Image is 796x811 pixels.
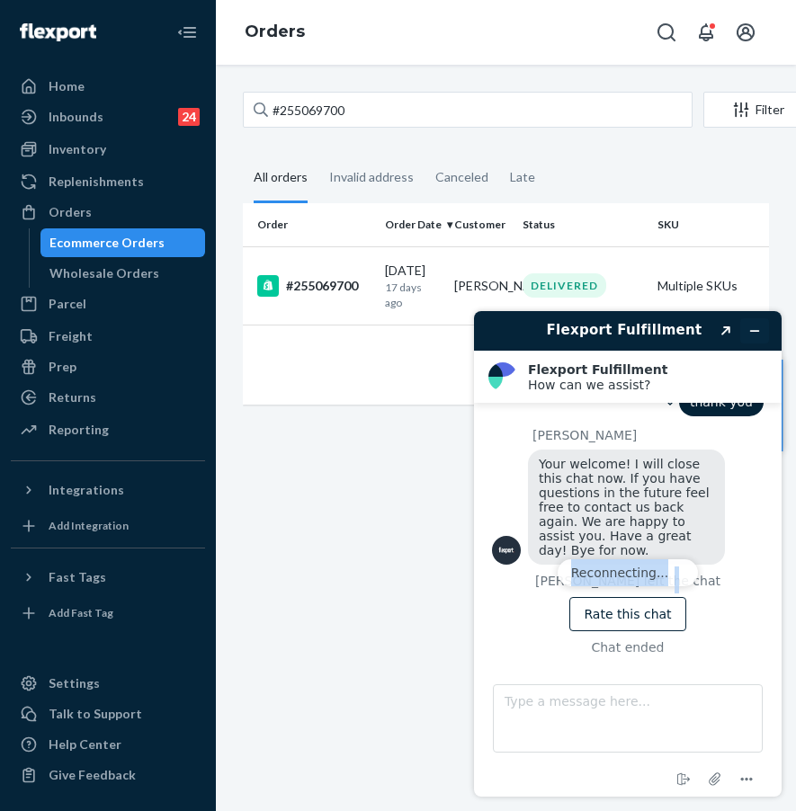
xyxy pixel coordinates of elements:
div: Late [510,154,535,201]
p: 17 days ago [385,280,440,310]
div: Parcel [49,295,86,313]
a: Replenishments [11,167,205,196]
ol: breadcrumbs [230,6,319,58]
a: Home [11,72,205,101]
div: Settings [49,674,100,692]
div: Talk to Support [49,705,142,723]
a: Ecommerce Orders [40,228,206,257]
div: Returns [49,388,96,406]
th: Status [515,203,650,246]
div: Canceled [435,154,488,201]
div: Wholesale Orders [49,264,159,282]
div: Replenishments [49,173,144,191]
button: Open Search Box [648,14,684,50]
div: Ecommerce Orders [49,234,165,252]
div: Prep [49,358,76,376]
div: Help Center [49,735,121,753]
button: Talk to Support [11,700,205,728]
a: Settings [11,669,205,698]
div: #255069700 [257,275,371,297]
a: Add Fast Tag [11,599,205,628]
a: Orders [245,22,305,41]
a: Add Integration [11,512,205,540]
div: Freight [49,327,93,345]
th: Order [243,203,378,246]
div: Fast Tags [49,568,106,586]
div: Add Fast Tag [49,605,113,620]
a: Wholesale Orders [40,259,206,288]
td: [PERSON_NAME] [447,246,516,325]
button: Fast Tags [11,563,205,592]
div: Inventory [49,140,106,158]
button: Close Navigation [169,14,205,50]
button: Open notifications [688,14,724,50]
a: Inbounds24 [11,102,205,131]
div: Customer [454,217,509,232]
img: Flexport logo [20,23,96,41]
div: Orders [49,203,92,221]
button: Open account menu [728,14,764,50]
input: Search orders [243,92,693,128]
div: Reporting [49,421,109,439]
button: Give Feedback [11,761,205,789]
div: Add Integration [49,518,129,533]
div: Integrations [49,481,124,499]
div: 24 [178,108,200,126]
div: Inbounds [49,108,103,126]
a: Parcel [11,290,205,318]
div: Give Feedback [49,766,136,784]
a: Returns [11,383,205,412]
button: Integrations [11,476,205,504]
a: Orders [11,198,205,227]
th: Order Date [378,203,447,246]
a: Prep [11,352,205,381]
iframe: Find more information here [460,297,796,811]
a: Freight [11,322,205,351]
a: Inventory [11,135,205,164]
div: DELIVERED [523,273,606,298]
a: Reporting [11,415,205,444]
span: Chat [42,13,79,29]
a: Help Center [11,730,205,759]
div: All orders [254,154,308,203]
div: [DATE] [385,262,440,310]
div: Home [49,77,85,95]
div: Invalid address [329,154,414,201]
